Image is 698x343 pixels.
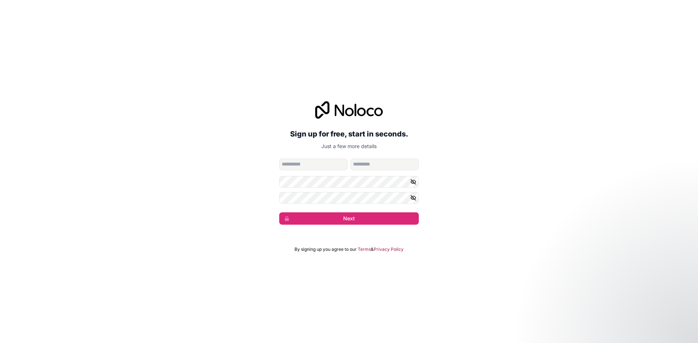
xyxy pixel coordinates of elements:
a: Privacy Policy [374,246,404,252]
input: Password [279,176,419,188]
span: By signing up you agree to our [294,246,357,252]
input: Confirm password [279,192,419,204]
input: family-name [350,159,419,170]
input: given-name [279,159,348,170]
p: Just a few more details [279,143,419,150]
iframe: Intercom notifications message [553,289,698,339]
a: Terms [358,246,371,252]
h2: Sign up for free, start in seconds. [279,127,419,140]
span: & [371,246,374,252]
button: Next [279,212,419,225]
